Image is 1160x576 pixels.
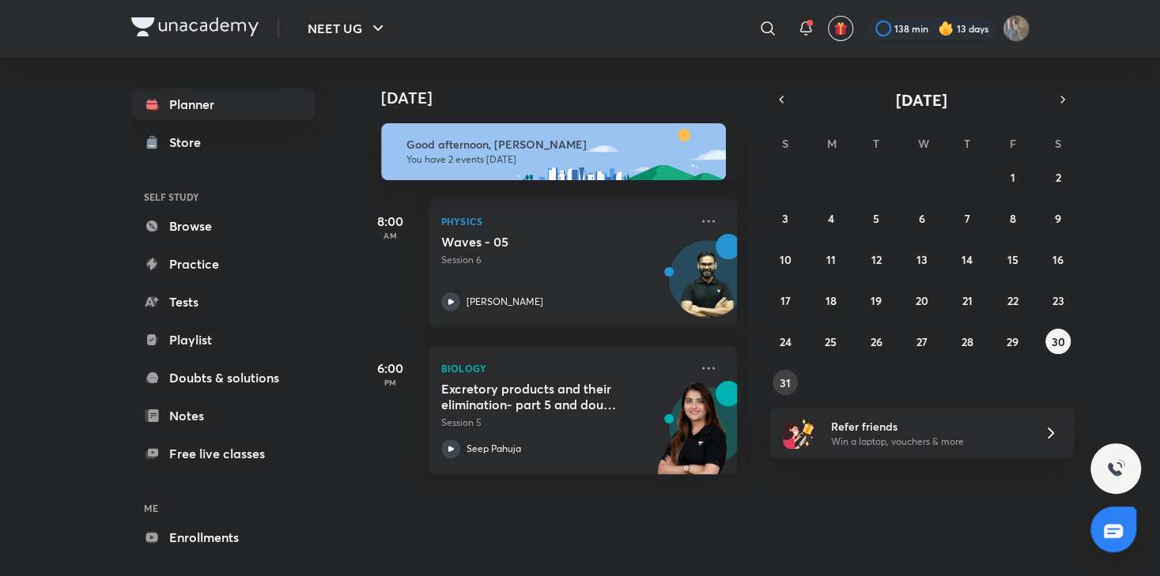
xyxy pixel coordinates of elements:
[1052,293,1064,308] abbr: August 23, 2025
[954,205,980,231] button: August 7, 2025
[441,212,690,231] p: Physics
[131,17,259,36] img: Company Logo
[999,288,1025,313] button: August 22, 2025
[1010,170,1015,185] abbr: August 1, 2025
[298,13,397,44] button: NEET UG
[818,329,844,354] button: August 25, 2025
[964,211,969,226] abbr: August 7, 2025
[131,248,315,280] a: Practice
[1045,205,1071,231] button: August 9, 2025
[783,417,814,449] img: referral
[773,247,798,272] button: August 10, 2025
[1007,252,1018,267] abbr: August 15, 2025
[359,378,422,387] p: PM
[909,288,934,313] button: August 20, 2025
[827,136,837,151] abbr: Monday
[131,126,315,158] a: Store
[131,324,315,356] a: Playlist
[999,247,1025,272] button: August 15, 2025
[938,21,954,36] img: streak
[131,210,315,242] a: Browse
[131,400,315,431] a: Notes
[954,288,980,313] button: August 21, 2025
[863,288,889,313] button: August 19, 2025
[773,288,798,313] button: August 17, 2025
[467,295,543,309] p: [PERSON_NAME]
[359,231,422,240] p: AM
[826,293,837,308] abbr: August 18, 2025
[131,495,315,521] h6: ME
[1052,252,1064,267] abbr: August 16, 2025
[873,211,879,226] abbr: August 5, 2025
[863,329,889,354] button: August 26, 2025
[964,136,970,151] abbr: Thursday
[954,247,980,272] button: August 14, 2025
[1055,136,1061,151] abbr: Saturday
[1045,164,1071,190] button: August 2, 2025
[1045,329,1071,354] button: August 30, 2025
[1106,459,1125,478] img: ttu
[1007,293,1018,308] abbr: August 22, 2025
[467,442,521,456] p: Seep Pahuja
[441,234,638,250] h5: Waves - 05
[780,375,791,390] abbr: August 31, 2025
[359,359,422,378] h5: 6:00
[873,136,879,151] abbr: Tuesday
[828,211,834,226] abbr: August 4, 2025
[131,17,259,40] a: Company Logo
[915,293,928,308] abbr: August 20, 2025
[381,88,753,107] h4: [DATE]
[825,334,837,349] abbr: August 25, 2025
[954,329,980,354] button: August 28, 2025
[782,136,788,151] abbr: Sunday
[918,211,924,226] abbr: August 6, 2025
[1009,136,1015,151] abbr: Friday
[909,205,934,231] button: August 6, 2025
[916,334,927,349] abbr: August 27, 2025
[961,334,973,349] abbr: August 28, 2025
[780,293,791,308] abbr: August 17, 2025
[863,205,889,231] button: August 5, 2025
[830,435,1025,449] p: Win a laptop, vouchers & more
[780,334,792,349] abbr: August 24, 2025
[1045,247,1071,272] button: August 16, 2025
[406,137,712,152] h6: Good afternoon, [PERSON_NAME]
[131,521,315,553] a: Enrollments
[782,211,788,226] abbr: August 3, 2025
[999,205,1025,231] button: August 8, 2025
[670,249,746,325] img: Avatar
[1045,288,1071,313] button: August 23, 2025
[999,329,1025,354] button: August 29, 2025
[896,89,947,111] span: [DATE]
[833,21,848,36] img: avatar
[1009,211,1015,226] abbr: August 8, 2025
[650,381,737,490] img: unacademy
[871,252,882,267] abbr: August 12, 2025
[826,252,836,267] abbr: August 11, 2025
[131,362,315,393] a: Doubts & solutions
[773,329,798,354] button: August 24, 2025
[1003,15,1030,42] img: shubhanshu yadav
[916,252,927,267] abbr: August 13, 2025
[909,329,934,354] button: August 27, 2025
[441,359,690,378] p: Biology
[131,286,315,318] a: Tests
[359,212,422,231] h5: 8:00
[131,88,315,120] a: Planner
[871,334,882,349] abbr: August 26, 2025
[1055,170,1060,185] abbr: August 2, 2025
[406,153,712,166] p: You have 2 events [DATE]
[818,205,844,231] button: August 4, 2025
[871,293,882,308] abbr: August 19, 2025
[863,247,889,272] button: August 12, 2025
[441,416,690,430] p: Session 5
[1007,334,1018,349] abbr: August 29, 2025
[909,247,934,272] button: August 13, 2025
[1055,211,1061,226] abbr: August 9, 2025
[441,381,638,412] h5: Excretory products and their elimination- part 5 and doubt clearing session
[999,164,1025,190] button: August 1, 2025
[818,288,844,313] button: August 18, 2025
[441,253,690,267] p: Session 6
[962,252,973,267] abbr: August 14, 2025
[773,205,798,231] button: August 3, 2025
